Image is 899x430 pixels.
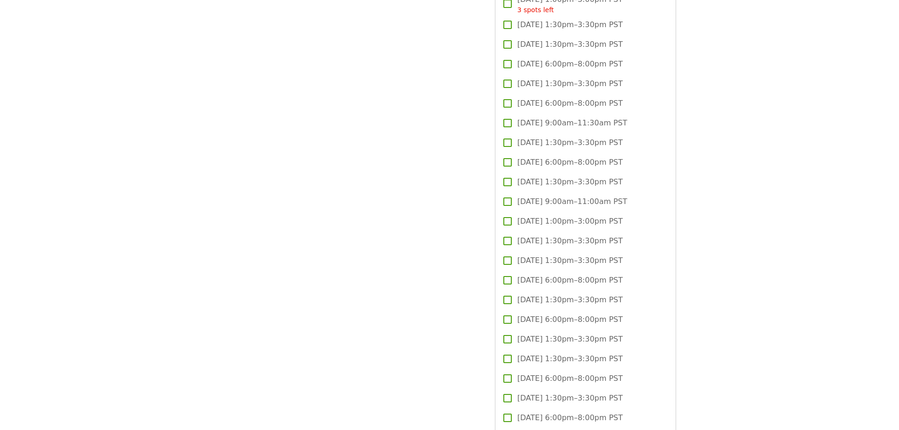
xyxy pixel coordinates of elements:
[517,235,623,247] span: [DATE] 1:30pm–3:30pm PST
[517,137,623,148] span: [DATE] 1:30pm–3:30pm PST
[517,58,623,70] span: [DATE] 6:00pm–8:00pm PST
[517,216,623,227] span: [DATE] 1:00pm–3:00pm PST
[517,6,554,14] span: 3 spots left
[517,334,623,345] span: [DATE] 1:30pm–3:30pm PST
[517,157,623,168] span: [DATE] 6:00pm–8:00pm PST
[517,393,623,404] span: [DATE] 1:30pm–3:30pm PST
[517,39,623,50] span: [DATE] 1:30pm–3:30pm PST
[517,196,627,207] span: [DATE] 9:00am–11:00am PST
[517,19,623,30] span: [DATE] 1:30pm–3:30pm PST
[517,78,623,89] span: [DATE] 1:30pm–3:30pm PST
[517,373,623,384] span: [DATE] 6:00pm–8:00pm PST
[517,412,623,423] span: [DATE] 6:00pm–8:00pm PST
[517,176,623,188] span: [DATE] 1:30pm–3:30pm PST
[517,255,623,266] span: [DATE] 1:30pm–3:30pm PST
[517,353,623,364] span: [DATE] 1:30pm–3:30pm PST
[517,314,623,325] span: [DATE] 6:00pm–8:00pm PST
[517,117,627,129] span: [DATE] 9:00am–11:30am PST
[517,275,623,286] span: [DATE] 6:00pm–8:00pm PST
[517,294,623,306] span: [DATE] 1:30pm–3:30pm PST
[517,98,623,109] span: [DATE] 6:00pm–8:00pm PST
